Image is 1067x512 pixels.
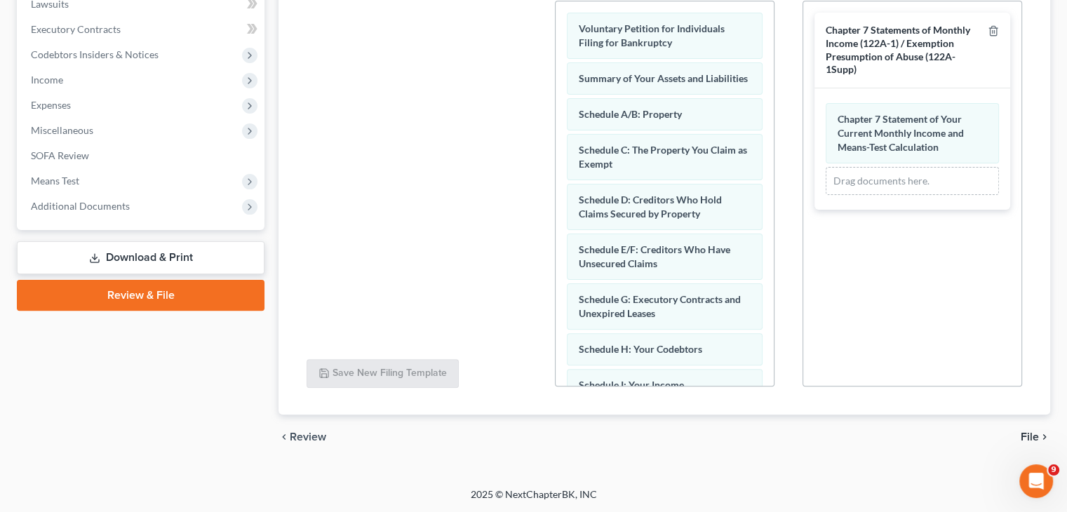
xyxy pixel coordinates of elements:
[279,431,340,443] button: chevron_left Review
[17,241,264,274] a: Download & Print
[1019,464,1053,498] iframe: Intercom live chat
[20,143,264,168] a: SOFA Review
[579,343,702,355] span: Schedule H: Your Codebtors
[31,149,89,161] span: SOFA Review
[31,23,121,35] span: Executory Contracts
[579,72,748,84] span: Summary of Your Assets and Liabilities
[31,48,159,60] span: Codebtors Insiders & Notices
[579,108,682,120] span: Schedule A/B: Property
[826,167,999,195] div: Drag documents here.
[290,431,326,443] span: Review
[579,243,730,269] span: Schedule E/F: Creditors Who Have Unsecured Claims
[1048,464,1059,476] span: 9
[31,175,79,187] span: Means Test
[838,113,964,153] span: Chapter 7 Statement of Your Current Monthly Income and Means-Test Calculation
[579,194,722,220] span: Schedule D: Creditors Who Hold Claims Secured by Property
[31,124,93,136] span: Miscellaneous
[31,200,130,212] span: Additional Documents
[579,144,747,170] span: Schedule C: The Property You Claim as Exempt
[31,74,63,86] span: Income
[307,359,459,389] button: Save New Filing Template
[826,24,970,75] span: Chapter 7 Statements of Monthly Income (122A-1) / Exemption Presumption of Abuse (122A-1Supp)
[579,379,684,391] span: Schedule I: Your Income
[1039,431,1050,443] i: chevron_right
[1021,431,1039,443] span: File
[579,22,725,48] span: Voluntary Petition for Individuals Filing for Bankruptcy
[31,99,71,111] span: Expenses
[20,17,264,42] a: Executory Contracts
[279,431,290,443] i: chevron_left
[579,293,741,319] span: Schedule G: Executory Contracts and Unexpired Leases
[17,280,264,311] a: Review & File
